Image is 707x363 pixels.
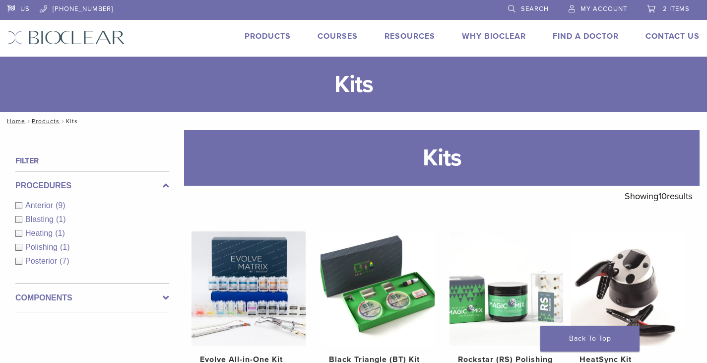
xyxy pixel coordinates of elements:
[7,30,125,45] img: Bioclear
[25,119,32,124] span: /
[60,119,66,124] span: /
[321,231,435,346] img: Black Triangle (BT) Kit
[15,180,169,192] label: Procedures
[571,231,685,346] img: HeatSync Kit
[56,201,65,210] span: (9)
[645,31,700,41] a: Contact Us
[25,243,60,251] span: Polishing
[318,31,358,41] a: Courses
[15,292,169,304] label: Components
[192,231,306,346] img: Evolve All-in-One Kit
[184,130,700,186] h1: Kits
[245,31,291,41] a: Products
[625,186,692,207] p: Showing results
[55,229,65,237] span: (1)
[25,257,60,265] span: Posterior
[540,326,640,352] a: Back To Top
[60,257,69,265] span: (7)
[15,155,169,167] h4: Filter
[450,231,564,346] img: Rockstar (RS) Polishing Kit
[56,215,66,223] span: (1)
[25,215,56,223] span: Blasting
[385,31,435,41] a: Resources
[25,201,56,210] span: Anterior
[25,229,55,237] span: Heating
[32,118,60,125] a: Products
[60,243,70,251] span: (1)
[580,5,627,13] span: My Account
[553,31,619,41] a: Find A Doctor
[663,5,690,13] span: 2 items
[658,191,667,202] span: 10
[4,118,25,125] a: Home
[462,31,526,41] a: Why Bioclear
[521,5,549,13] span: Search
